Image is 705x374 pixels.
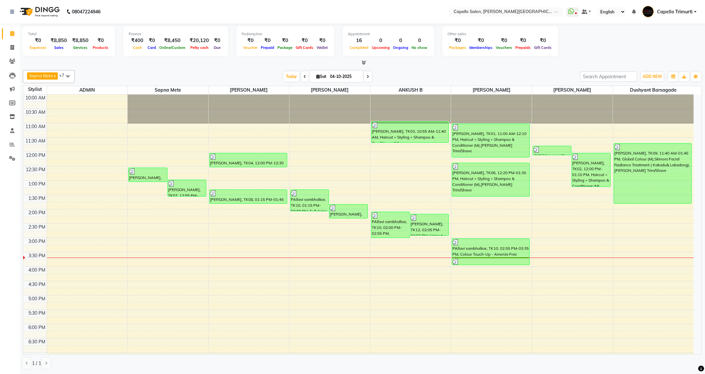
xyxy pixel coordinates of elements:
div: ₹0 [514,37,532,44]
span: Sapna Mete [128,86,208,94]
span: No show [410,45,429,50]
div: 0 [410,37,429,44]
img: Capello Trimurti [642,6,654,17]
div: 1:30 PM [27,195,47,202]
div: PAllavi sambhalkar, TK10, 02:00 PM-02:55 PM, [PERSON_NAME] Trim/Shave,Hair Spa (M) [371,212,410,238]
span: Prepaid [259,45,276,50]
a: x [53,73,56,78]
span: Services [71,45,89,50]
span: Card [146,45,158,50]
span: Package [276,45,294,50]
span: Completed [348,45,370,50]
span: Today [283,71,300,82]
input: Search Appointment [580,71,637,82]
div: ₹0 [468,37,494,44]
span: ADMIN [47,86,128,94]
span: Voucher [242,45,259,50]
div: 0 [391,37,410,44]
span: Cash [131,45,144,50]
span: Upcoming [370,45,391,50]
div: ₹0 [242,37,259,44]
span: [PERSON_NAME] [290,86,370,94]
div: [PERSON_NAME], TK12, 02:05 PM-02:50 PM, Haircut + Styling + Shampoo & Conditioner (M) [410,214,448,235]
span: +7 [59,73,69,78]
div: 11:30 AM [24,138,47,144]
span: [PERSON_NAME] [532,86,613,94]
div: ₹0 [28,37,48,44]
div: [PERSON_NAME], TK04, 11:45 AM-12:05 PM, Baby Hair Cut [533,146,571,155]
div: 16 [348,37,370,44]
span: Products [91,45,110,50]
span: [PERSON_NAME] [209,86,289,94]
div: ₹20,120 [187,37,211,44]
span: Wallet [315,45,329,50]
div: 3:00 PM [27,238,47,245]
span: Gift Cards [294,45,315,50]
div: Appointment [348,31,429,37]
div: [PERSON_NAME], TK01, 11:00 AM-12:10 PM, Haircut + Styling + Shampoo & Conditioner (M),[PERSON_NAM... [452,124,529,157]
span: Sales [53,45,65,50]
div: Total [28,31,110,37]
div: 10:00 AM [24,95,47,101]
div: [PERSON_NAME], TK03, 10:55 AM-11:40 AM, Haircut + Styling + Shampoo & Conditioner (M) [371,122,449,142]
div: 0 [370,37,391,44]
div: [PERSON_NAME], TK06, 12:20 PM-01:30 PM, Haircut + Styling + Shampoo & Conditioner (M),[PERSON_NAM... [452,163,529,196]
div: 5:30 PM [27,310,47,317]
div: [PERSON_NAME], TK07, 12:55 PM-01:30 PM, Eyebrows (F),Upper Lips,Hair Style [168,180,206,196]
div: ₹400 [129,37,146,44]
span: Packages [447,45,468,50]
span: Gift Cards [532,45,553,50]
span: Sat [315,74,328,79]
button: ADD NEW [641,72,664,81]
div: 6:30 PM [27,338,47,345]
div: 10:30 AM [24,109,47,116]
div: ₹0 [211,37,223,44]
div: 4:00 PM [27,267,47,274]
span: Vouchers [494,45,514,50]
div: ₹0 [259,37,276,44]
span: Memberships [468,45,494,50]
div: ₹0 [447,37,468,44]
div: ₹0 [494,37,514,44]
span: ADD NEW [643,74,662,79]
div: [PERSON_NAME], TK11, 01:45 PM-02:15 PM, Eyebrows, Upperlips, forehead,[GEOGRAPHIC_DATA] [329,204,368,218]
div: [PERSON_NAME], TK02, 12:00 PM-01:10 PM, Haircut + Styling + Shampoo & Conditioner (M),[PERSON_NAM... [572,153,610,187]
span: Expenses [28,45,48,50]
div: PAllavi sambhalkar, TK10, 02:55 PM-03:35 PM, Colour Touch-Up - Amonia Free [452,239,529,257]
div: 1:00 PM [27,181,47,187]
div: ₹0 [294,37,315,44]
div: 4:30 PM [27,281,47,288]
div: ₹8,450 [158,37,187,44]
div: [PERSON_NAME], TK05, 12:30 PM-01:00 PM, Haircut + Style [129,168,167,182]
span: Dushyant barsagade [613,86,694,94]
div: 7:00 PM [27,353,47,360]
div: Other sales [447,31,553,37]
div: 6:00 PM [27,324,47,331]
div: [PERSON_NAME], TK09, 11:40 AM-01:45 PM, Global Colour (M),Skinora Facial Radiance Treatment ( Kak... [614,143,691,203]
input: 2025-10-04 [328,72,361,82]
div: PAllavi sambhalkar, TK10, 01:15 PM-02:00 PM, Full Arms Waxing Rica,Eyebrows (F),Forehead [290,190,329,211]
div: 2:30 PM [27,224,47,231]
div: 3:30 PM [27,252,47,259]
div: ₹8,850 [70,37,91,44]
div: 11:00 AM [24,123,47,130]
span: Capello Trimurti [657,8,693,15]
div: [PERSON_NAME], TK08, 01:15 PM-01:45 PM, Haircut + Wash [210,190,287,203]
img: logo [17,3,61,21]
div: Redemption [242,31,329,37]
b: 08047224946 [72,3,101,21]
span: [PERSON_NAME] [451,86,532,94]
div: Stylist [23,86,47,93]
span: Sapna Mete [29,73,53,78]
div: 5:00 PM [27,295,47,302]
div: ₹0 [276,37,294,44]
div: ₹8,850 [48,37,70,44]
div: 2:00 PM [27,209,47,216]
div: Finance [129,31,223,37]
span: Prepaids [514,45,532,50]
div: ₹0 [146,37,158,44]
span: Petty cash [189,45,210,50]
div: ₹0 [532,37,553,44]
div: 12:30 PM [24,166,47,173]
span: Due [212,45,222,50]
